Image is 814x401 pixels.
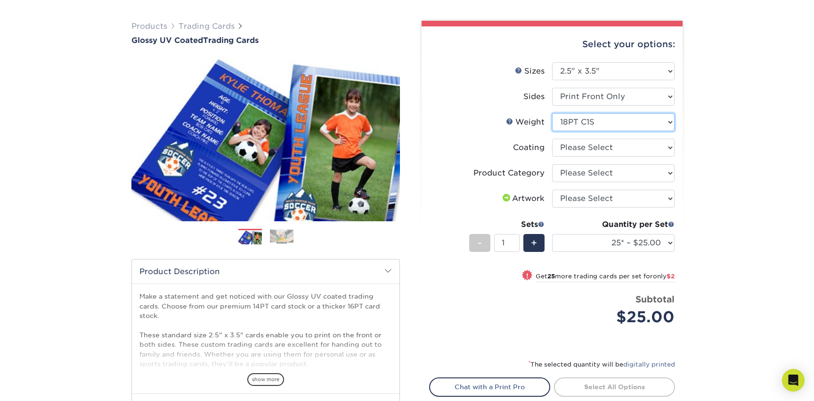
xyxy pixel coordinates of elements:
[247,373,284,386] span: show more
[523,91,545,102] div: Sides
[526,271,529,281] span: !
[667,273,675,280] span: $2
[131,22,167,31] a: Products
[536,273,675,282] small: Get more trading cards per set for
[478,236,482,250] span: -
[529,361,675,368] small: The selected quantity will be
[270,229,293,244] img: Trading Cards 02
[429,26,675,62] div: Select your options:
[559,306,675,328] div: $25.00
[131,36,400,45] h1: Trading Cards
[501,193,545,204] div: Artwork
[131,36,400,45] a: Glossy UV CoatedTrading Cards
[429,377,550,396] a: Chat with a Print Pro
[547,273,555,280] strong: 25
[513,142,545,153] div: Coating
[131,36,203,45] span: Glossy UV Coated
[131,46,400,232] img: Glossy UV Coated 01
[623,361,675,368] a: digitally printed
[635,294,675,304] strong: Subtotal
[473,167,545,179] div: Product Category
[554,377,675,396] a: Select All Options
[132,259,399,284] h2: Product Description
[506,117,545,128] div: Weight
[469,219,545,230] div: Sets
[552,219,675,230] div: Quantity per Set
[515,66,545,77] div: Sizes
[179,22,235,31] a: Trading Cards
[531,236,537,250] span: +
[238,229,262,246] img: Trading Cards 01
[653,273,675,280] span: only
[782,369,805,392] div: Open Intercom Messenger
